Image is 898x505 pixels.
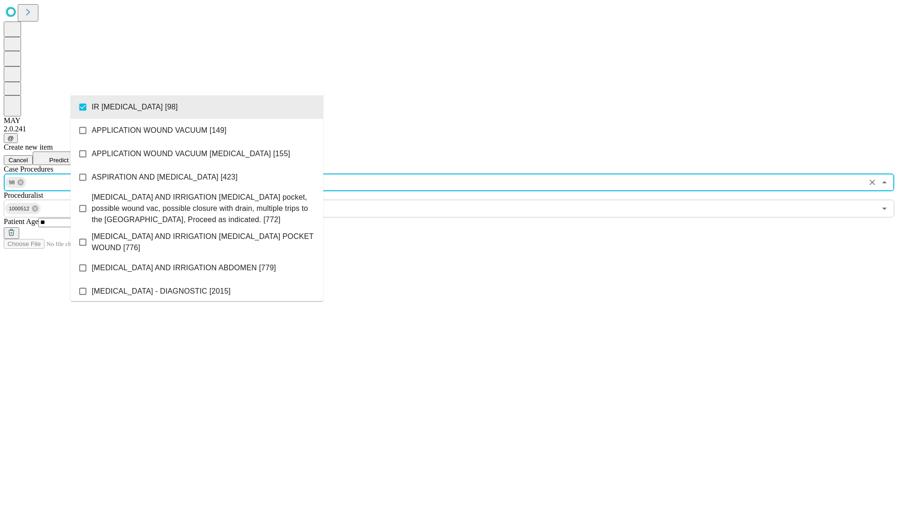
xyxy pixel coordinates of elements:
[5,203,41,214] div: 1000512
[92,101,178,113] span: IR [MEDICAL_DATA] [98]
[4,217,38,225] span: Patient Age
[5,177,19,188] span: 98
[4,191,43,199] span: Proceduralist
[4,143,53,151] span: Create new item
[92,125,226,136] span: APPLICATION WOUND VACUUM [149]
[92,172,238,183] span: ASPIRATION AND [MEDICAL_DATA] [423]
[878,176,891,189] button: Close
[4,133,18,143] button: @
[92,262,276,274] span: [MEDICAL_DATA] AND IRRIGATION ABDOMEN [779]
[4,116,894,125] div: MAY
[4,155,33,165] button: Cancel
[7,135,14,142] span: @
[33,151,76,165] button: Predict
[4,165,53,173] span: Scheduled Procedure
[92,286,231,297] span: [MEDICAL_DATA] - DIAGNOSTIC [2015]
[92,231,316,253] span: [MEDICAL_DATA] AND IRRIGATION [MEDICAL_DATA] POCKET WOUND [776]
[5,203,33,214] span: 1000512
[8,157,28,164] span: Cancel
[92,148,290,159] span: APPLICATION WOUND VACUUM [MEDICAL_DATA] [155]
[5,177,26,188] div: 98
[4,125,894,133] div: 2.0.241
[878,202,891,215] button: Open
[866,176,879,189] button: Clear
[49,157,68,164] span: Predict
[92,192,316,225] span: [MEDICAL_DATA] AND IRRIGATION [MEDICAL_DATA] pocket, possible wound vac, possible closure with dr...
